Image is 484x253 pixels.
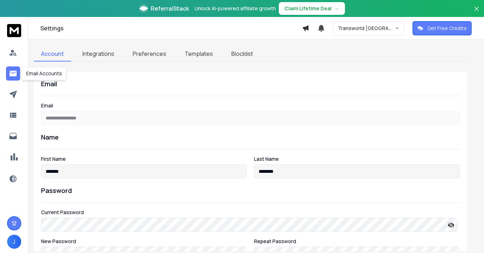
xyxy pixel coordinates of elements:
[22,67,67,80] div: Email Accounts
[41,210,460,215] label: Current Password
[41,157,247,161] label: First Name
[41,79,460,89] h1: Email
[224,47,260,61] a: Blocklist
[126,47,173,61] a: Preferences
[279,2,345,15] button: Claim Lifetime Deal→
[178,47,220,61] a: Templates
[195,5,276,12] p: Unlock AI-powered affiliate growth
[254,239,460,244] label: Repeat Password
[151,4,189,13] span: ReferralStack
[254,157,460,161] label: Last Name
[41,186,72,195] h1: Password
[7,235,21,249] button: J
[40,24,302,33] h1: Settings
[334,5,339,12] span: →
[41,132,460,142] h1: Name
[75,47,121,61] a: Integrations
[41,103,460,108] label: Email
[41,239,247,244] label: New Password
[427,25,467,32] p: Get Free Credits
[34,47,71,61] a: Account
[338,25,395,32] p: Transworld [GEOGRAPHIC_DATA]
[413,21,472,35] button: Get Free Credits
[472,4,481,21] button: Close banner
